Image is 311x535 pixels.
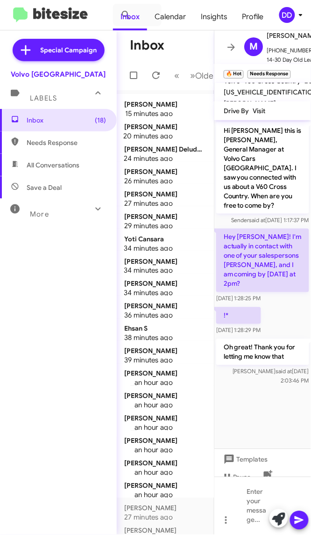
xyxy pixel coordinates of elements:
span: Older Messages [195,71,254,81]
a: Insights [193,3,235,30]
span: Pause [233,469,251,486]
span: [PERSON_NAME] [224,99,276,108]
p: Hey [PERSON_NAME]! I'm actually in contact with one of your salespersons [PERSON_NAME], and I am ... [216,229,309,292]
div: 34 minutes ago [124,244,180,253]
span: Sender [DATE] 1:17:37 PM [231,217,309,224]
span: said at [276,368,292,375]
div: [PERSON_NAME] [124,257,218,266]
button: Templates [214,451,276,468]
div: [PERSON_NAME] [124,414,218,423]
div: [PERSON_NAME] [124,122,218,131]
div: [PERSON_NAME] [124,347,218,356]
div: 24 minutes ago [124,154,180,163]
span: » [190,70,195,81]
a: Calendar [147,3,193,30]
button: Pause [214,469,259,486]
div: Ehsan S [124,324,218,333]
p: Hi [PERSON_NAME] this is [PERSON_NAME], General Manager at Volvo Cars [GEOGRAPHIC_DATA]. I saw yo... [216,122,309,214]
span: All Conversations [27,160,79,170]
span: More [30,210,49,218]
div: 20 minutes ago [124,131,180,141]
div: [PERSON_NAME] [124,481,218,491]
div: 27 minutes ago [124,513,180,522]
div: [PERSON_NAME] [124,189,218,199]
small: Needs Response [247,70,290,79]
div: an hour ago [124,378,180,388]
button: Next [184,66,260,85]
div: Yoti Cansara [124,234,218,244]
div: an hour ago [124,468,180,477]
button: Previous [169,66,185,85]
span: Templates [222,451,268,468]
div: 34 minutes ago [124,266,180,275]
div: an hour ago [124,491,180,500]
div: [PERSON_NAME] [124,212,218,221]
span: Save a Deal [27,183,62,192]
span: Needs Response [27,138,106,147]
div: 38 minutes ago [124,333,180,343]
div: [PERSON_NAME] [124,100,218,109]
div: 29 minutes ago [124,221,180,231]
div: 26 minutes ago [124,176,180,186]
div: [PERSON_NAME] Deluda [PERSON_NAME] [124,145,218,154]
h1: Inbox [130,38,164,53]
div: [PERSON_NAME] [124,436,218,446]
span: Special Campaign [41,45,97,55]
nav: Page navigation example [169,66,260,85]
div: 36 minutes ago [124,311,180,320]
div: an hour ago [124,401,180,410]
div: [PERSON_NAME] [124,504,218,513]
span: Labels [30,94,57,102]
div: [PERSON_NAME] [124,391,218,401]
span: (18) [95,116,106,125]
div: [PERSON_NAME] [124,369,218,378]
div: [PERSON_NAME] [124,302,218,311]
div: 15 minutes ago [124,109,180,118]
a: Special Campaign [13,39,105,61]
div: 34 minutes ago [124,289,180,298]
div: [PERSON_NAME] [124,279,218,289]
a: Profile [235,3,271,30]
div: an hour ago [124,423,180,433]
a: Inbox [113,3,147,30]
span: [DATE] 1:28:29 PM [216,327,261,334]
button: DD [271,7,301,23]
span: Visit [253,107,266,115]
div: an hour ago [124,446,180,455]
span: Drive By [224,107,249,115]
span: Inbox [27,116,106,125]
div: 27 minutes ago [124,199,180,208]
div: DD [279,7,295,23]
div: [PERSON_NAME] [124,459,218,468]
span: [DATE] 1:28:25 PM [216,295,261,302]
span: [PERSON_NAME] [DATE] 2:03:46 PM [233,368,309,384]
span: « [174,70,179,81]
p: Oh great! Thank you for letting me know that [216,339,309,365]
div: Volvo [GEOGRAPHIC_DATA] [11,70,106,79]
span: M [249,39,258,54]
div: [PERSON_NAME] [124,167,218,176]
small: 🔥 Hot [224,70,244,79]
span: said at [249,217,266,224]
div: 39 minutes ago [124,356,180,365]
